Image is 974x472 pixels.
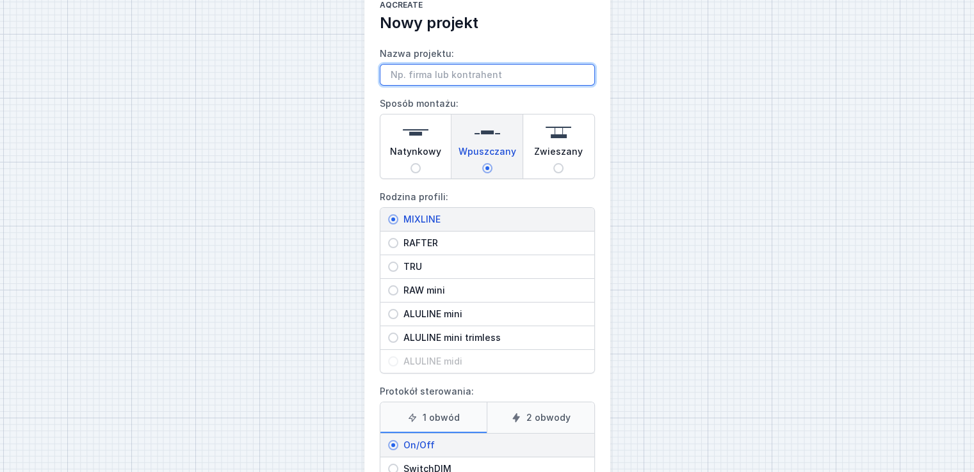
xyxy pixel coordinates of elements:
[380,187,595,374] label: Rodzina profili:
[459,145,516,163] span: Wpuszczany
[380,64,595,86] input: Nazwa projektu:
[546,120,571,145] img: suspended.svg
[534,145,583,163] span: Zwieszany
[388,238,398,248] input: RAFTER
[475,120,500,145] img: recessed.svg
[403,120,428,145] img: surface.svg
[553,163,564,173] input: Zwieszany
[388,262,398,272] input: TRU
[380,402,487,433] label: 1 obwód
[398,284,587,297] span: RAW mini
[398,439,587,452] span: On/Off
[388,285,398,295] input: RAW mini
[380,13,595,33] h2: Nowy projekt
[398,308,587,320] span: ALULINE mini
[388,440,398,450] input: On/Off
[380,93,595,179] label: Sposób montażu:
[398,331,587,344] span: ALULINE mini trimless
[487,402,594,433] label: 2 obwody
[388,333,398,343] input: ALULINE mini trimless
[390,145,441,163] span: Natynkowy
[380,43,595,86] label: Nazwa projektu:
[398,237,587,249] span: RAFTER
[398,260,587,273] span: TRU
[410,163,421,173] input: Natynkowy
[398,213,587,226] span: MIXLINE
[482,163,492,173] input: Wpuszczany
[388,309,398,319] input: ALULINE mini
[388,214,398,224] input: MIXLINE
